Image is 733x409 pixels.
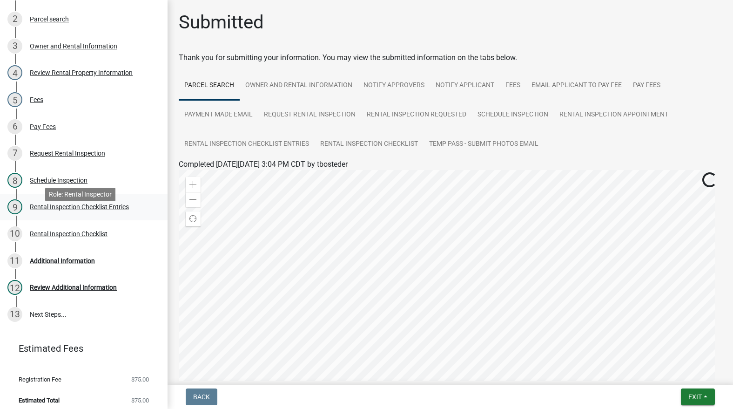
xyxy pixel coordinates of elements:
div: Owner and Rental Information [30,43,117,49]
div: Zoom out [186,192,201,207]
a: Fees [500,71,526,101]
div: Thank you for submitting your information. You may view the submitted information on the tabs below. [179,52,722,63]
div: 7 [7,146,22,161]
div: 9 [7,199,22,214]
button: Exit [681,389,715,405]
div: Rental Inspection Checklist Entries [30,204,129,210]
div: Find my location [186,211,201,226]
div: Zoom in [186,177,201,192]
a: Request Rental Inspection [258,100,361,130]
a: Temp Pass - Submit photos Email [424,130,544,159]
div: Parcel search [30,16,69,22]
div: Pay Fees [30,123,56,130]
div: 8 [7,173,22,188]
span: Completed [DATE][DATE] 3:04 PM CDT by tbosteder [179,160,348,169]
a: Owner and Rental Information [240,71,358,101]
div: 13 [7,307,22,322]
div: 10 [7,226,22,241]
span: Estimated Total [19,397,60,403]
div: Request Rental Inspection [30,150,105,157]
div: 6 [7,119,22,134]
a: Rental Inspection Checklist Entries [179,130,315,159]
div: 5 [7,92,22,107]
a: Email Applicant to Pay Fee [526,71,627,101]
a: Rental Inspection Requested [361,100,472,130]
span: $75.00 [131,397,149,403]
div: 11 [7,253,22,268]
div: Additional Information [30,258,95,264]
div: Rental Inspection Checklist [30,231,108,237]
div: 4 [7,65,22,80]
a: Parcel search [179,71,240,101]
a: Schedule Inspection [472,100,554,130]
span: Exit [688,393,702,401]
div: 12 [7,280,22,295]
div: Review Additional Information [30,284,117,291]
span: Back [193,393,210,401]
div: Role: Rental Inspector [45,188,115,201]
span: $75.00 [131,376,149,382]
span: Registration Fee [19,376,61,382]
a: Notify Applicant [430,71,500,101]
div: 3 [7,39,22,54]
div: 2 [7,12,22,27]
div: Review Rental Property Information [30,69,133,76]
a: Payment Made Email [179,100,258,130]
a: Estimated Fees [7,339,153,358]
a: Rental Inspection Appointment [554,100,674,130]
a: Notify Approvers [358,71,430,101]
a: Rental Inspection Checklist [315,130,424,159]
a: Pay Fees [627,71,666,101]
div: Schedule Inspection [30,177,87,184]
button: Back [186,389,217,405]
h1: Submitted [179,11,264,34]
div: Fees [30,96,43,103]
